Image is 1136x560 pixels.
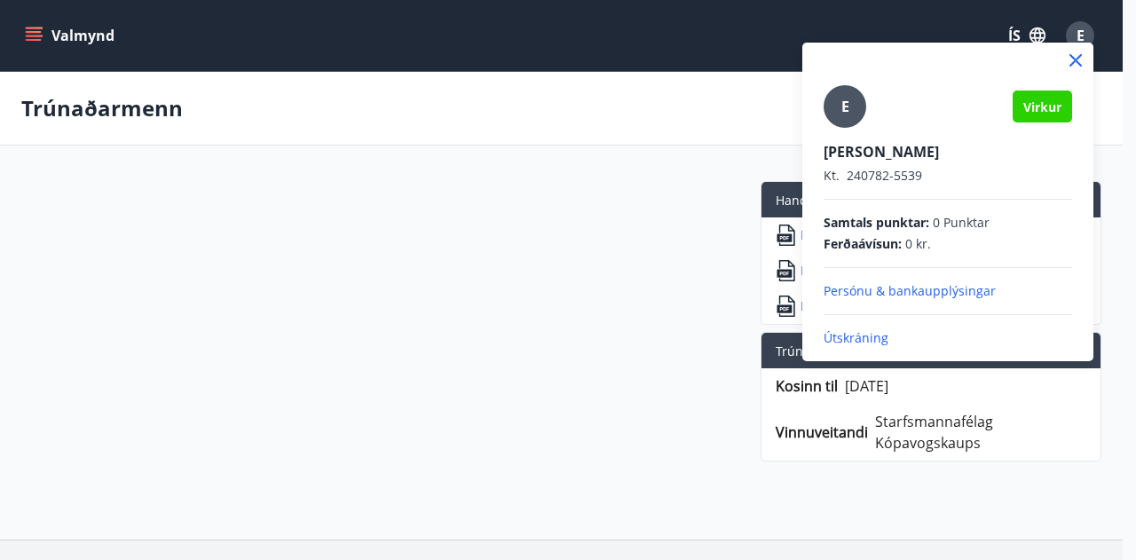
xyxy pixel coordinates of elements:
[905,235,931,253] span: 0 kr.
[1023,99,1061,115] span: Virkur
[824,282,1072,300] p: Persónu & bankaupplýsingar
[824,214,929,232] span: Samtals punktar :
[824,329,1072,347] p: Útskráning
[933,214,990,232] span: 0 Punktar
[841,97,849,116] span: E
[824,167,840,184] span: Kt.
[824,167,1072,185] p: 240782-5539
[824,235,902,253] span: Ferðaávísun :
[824,142,1072,162] p: [PERSON_NAME]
